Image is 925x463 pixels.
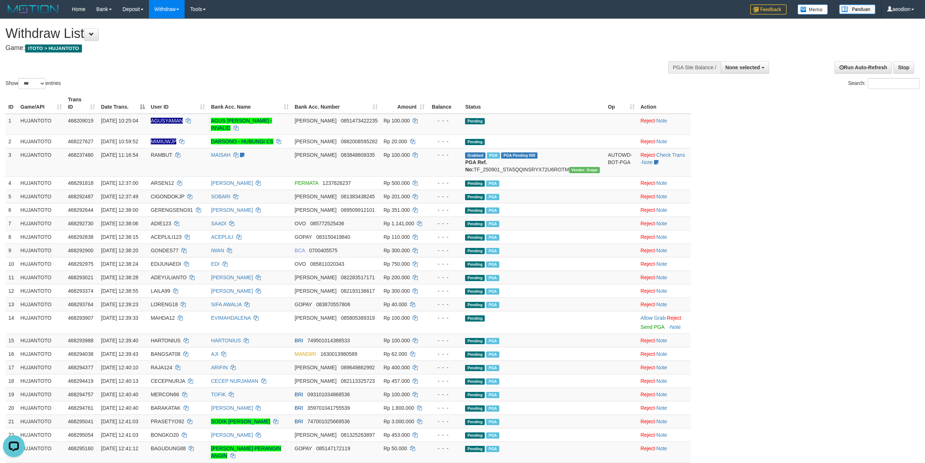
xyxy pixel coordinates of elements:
[211,275,253,280] a: [PERSON_NAME]
[641,392,655,397] a: Reject
[486,351,499,358] span: Marked by aeoanne
[295,338,303,343] span: BRI
[656,139,667,144] a: Note
[383,301,407,307] span: Rp 40.000
[307,338,350,343] span: Copy 749501014388533 to clipboard
[430,247,460,254] div: - - -
[487,152,500,159] span: Marked by aeovivi
[341,194,375,199] span: Copy 081383438245 to clipboard
[17,297,65,311] td: HUJANTOTO
[642,159,653,165] a: Note
[295,248,305,253] span: BCA
[341,288,375,294] span: Copy 082193136617 to clipboard
[430,301,460,308] div: - - -
[17,257,65,271] td: HUJANTOTO
[465,288,485,295] span: Pending
[211,180,253,186] a: [PERSON_NAME]
[656,419,667,424] a: Note
[341,118,378,124] span: Copy 0851473422235 to clipboard
[383,338,410,343] span: Rp 100.000
[656,152,685,158] a: Check Trans
[656,194,667,199] a: Note
[486,221,499,227] span: Marked by aeoanne
[211,365,228,370] a: ARIFIN
[17,114,65,135] td: HUJANTOTO
[383,152,410,158] span: Rp 100.000
[98,93,148,114] th: Date Trans.: activate to sort column descending
[68,301,93,307] span: 468293764
[17,311,65,334] td: HUJANTOTO
[638,347,691,361] td: ·
[641,324,664,330] a: Send PGA
[641,288,655,294] a: Reject
[211,288,253,294] a: [PERSON_NAME]
[5,257,17,271] td: 10
[638,190,691,203] td: ·
[68,207,93,213] span: 468292644
[68,152,93,158] span: 468237480
[341,315,375,321] span: Copy 085805389319 to clipboard
[383,288,410,294] span: Rp 300.000
[486,275,499,281] span: Marked by aeorony
[5,230,17,244] td: 8
[295,301,312,307] span: GOPAY
[656,446,667,451] a: Note
[641,221,655,226] a: Reject
[17,347,65,361] td: HUJANTOTO
[641,248,655,253] a: Reject
[5,271,17,284] td: 11
[295,180,318,186] span: PERMATA
[462,93,605,114] th: Status
[383,351,407,357] span: Rp 62.000
[5,361,17,374] td: 17
[101,351,138,357] span: [DATE] 12:39:43
[5,203,17,217] td: 6
[465,315,485,322] span: Pending
[310,221,344,226] span: Copy 085772525436 to clipboard
[430,206,460,214] div: - - -
[383,180,410,186] span: Rp 500.000
[725,65,760,70] span: None selected
[638,334,691,347] td: ·
[295,351,316,357] span: MANDIRI
[430,193,460,200] div: - - -
[383,194,410,199] span: Rp 201.000
[5,284,17,297] td: 12
[5,334,17,347] td: 15
[101,248,138,253] span: [DATE] 12:38:20
[486,261,499,268] span: Marked by aeoanne
[68,351,93,357] span: 468294038
[5,190,17,203] td: 5
[641,351,655,357] a: Reject
[211,261,219,267] a: EDI
[638,176,691,190] td: ·
[721,61,769,74] button: None selected
[5,347,17,361] td: 16
[656,365,667,370] a: Note
[465,351,485,358] span: Pending
[501,152,538,159] span: PGA Pending
[465,207,485,214] span: Pending
[641,315,665,321] a: Allow Grab
[151,301,178,307] span: LORENG18
[211,432,253,438] a: [PERSON_NAME]
[17,244,65,257] td: HUJANTOTO
[465,275,485,281] span: Pending
[68,248,93,253] span: 468292900
[17,190,65,203] td: HUJANTOTO
[656,432,667,438] a: Note
[656,234,667,240] a: Note
[17,176,65,190] td: HUJANTOTO
[641,139,655,144] a: Reject
[151,139,177,144] span: Nama rekening ada tanda titik/strip, harap diedit
[641,419,655,424] a: Reject
[295,118,336,124] span: [PERSON_NAME]
[316,301,350,307] span: Copy 083870557806 to clipboard
[486,180,499,187] span: Marked by aeorony
[638,284,691,297] td: ·
[656,405,667,411] a: Note
[295,261,306,267] span: OVO
[5,297,17,311] td: 13
[101,118,138,124] span: [DATE] 10:25:04
[641,234,655,240] a: Reject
